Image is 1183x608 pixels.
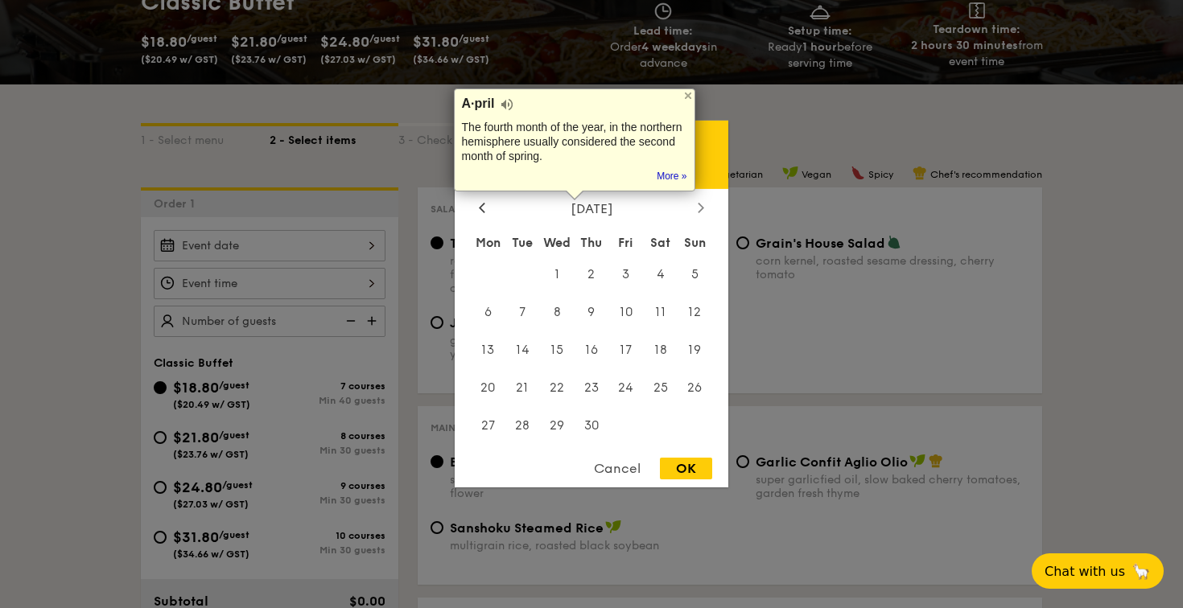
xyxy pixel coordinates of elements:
[575,333,609,368] span: 16
[505,333,540,368] span: 14
[540,295,575,330] span: 8
[678,228,712,257] div: Sun
[471,295,505,330] span: 6
[608,228,643,257] div: Fri
[660,458,712,479] div: OK
[540,370,575,405] span: 22
[608,295,643,330] span: 10
[608,333,643,368] span: 17
[505,408,540,442] span: 28
[608,370,643,405] span: 24
[1045,564,1125,579] span: Chat with us
[1131,562,1151,581] span: 🦙
[575,295,609,330] span: 9
[643,228,678,257] div: Sat
[540,257,575,292] span: 1
[505,370,540,405] span: 21
[643,370,678,405] span: 25
[471,408,505,442] span: 27
[575,370,609,405] span: 23
[643,333,678,368] span: 18
[578,458,657,479] div: Cancel
[540,228,575,257] div: Wed
[575,228,609,257] div: Thu
[471,228,505,257] div: Mon
[471,370,505,405] span: 20
[678,257,712,292] span: 5
[575,408,609,442] span: 30
[643,295,678,330] span: 11
[505,295,540,330] span: 7
[540,408,575,442] span: 29
[678,295,712,330] span: 12
[471,333,505,368] span: 13
[608,257,643,292] span: 3
[505,228,540,257] div: Tue
[678,333,712,368] span: 19
[540,333,575,368] span: 15
[643,257,678,292] span: 4
[479,201,704,216] div: [DATE]
[678,370,712,405] span: 26
[575,257,609,292] span: 2
[1032,553,1164,589] button: Chat with us🦙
